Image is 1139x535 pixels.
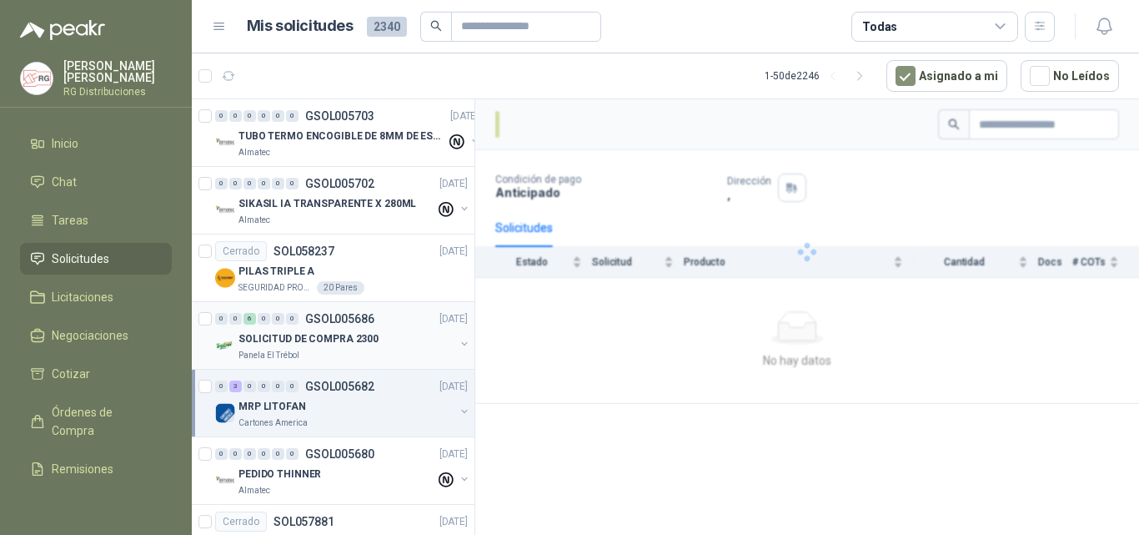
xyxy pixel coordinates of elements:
[286,178,299,189] div: 0
[238,467,321,482] p: PEDIDO THINNER
[229,178,242,189] div: 0
[229,110,242,122] div: 0
[215,381,228,392] div: 0
[215,178,228,189] div: 0
[238,484,270,497] p: Almatec
[215,448,228,460] div: 0
[243,381,256,392] div: 0
[63,87,172,97] p: RG Distribuciones
[273,516,334,527] p: SOL057881
[192,235,474,302] a: CerradoSOL058237[DATE] Company LogoPILAS TRIPLE ASEGURIDAD PROVISER LTDA20 Pares
[238,196,416,212] p: SIKASIL IA TRANSPARENTE X 280ML
[286,313,299,325] div: 0
[1021,60,1119,92] button: No Leídos
[52,460,113,478] span: Remisiones
[258,110,270,122] div: 0
[286,110,299,122] div: 0
[215,200,235,220] img: Company Logo
[272,313,284,325] div: 0
[52,365,90,383] span: Cotizar
[238,331,379,347] p: SOLICITUD DE COMPRA 2300
[258,381,270,392] div: 0
[238,214,270,227] p: Almatec
[258,313,270,325] div: 0
[20,204,172,236] a: Tareas
[215,512,267,532] div: Cerrado
[52,134,78,153] span: Inicio
[20,128,172,159] a: Inicio
[215,110,228,122] div: 0
[886,60,1007,92] button: Asignado a mi
[215,336,235,356] img: Company Logo
[273,245,334,257] p: SOL058237
[305,178,374,189] p: GSOL005702
[215,268,235,288] img: Company Logo
[215,403,235,423] img: Company Logo
[20,20,105,40] img: Logo peakr
[439,514,468,530] p: [DATE]
[247,14,354,38] h1: Mis solicitudes
[52,403,156,440] span: Órdenes de Compra
[20,358,172,390] a: Cotizar
[20,166,172,198] a: Chat
[20,281,172,313] a: Licitaciones
[52,173,77,191] span: Chat
[215,444,471,497] a: 0 0 0 0 0 0 GSOL005680[DATE] Company LogoPEDIDO THINNERAlmatec
[229,313,242,325] div: 0
[215,313,228,325] div: 0
[52,288,113,306] span: Licitaciones
[52,211,88,230] span: Tareas
[272,178,284,189] div: 0
[20,320,172,351] a: Negociaciones
[305,381,374,392] p: GSOL005682
[367,17,407,37] span: 2340
[305,448,374,460] p: GSOL005680
[765,63,873,89] div: 1 - 50 de 2246
[243,448,256,460] div: 0
[215,106,482,159] a: 0 0 0 0 0 0 GSOL005703[DATE] Company LogoTUBO TERMO ENCOGIBLE DE 8MM DE ESPESOR X 5CMSAlmatec
[238,264,314,280] p: PILAS TRIPLE A
[52,326,128,345] span: Negociaciones
[258,178,270,189] div: 0
[215,471,235,491] img: Company Logo
[272,110,284,122] div: 0
[439,447,468,462] p: [DATE]
[52,250,109,268] span: Solicitudes
[215,133,235,153] img: Company Logo
[439,176,468,192] p: [DATE]
[20,453,172,485] a: Remisiones
[215,309,471,362] a: 0 0 6 0 0 0 GSOL005686[DATE] Company LogoSOLICITUD DE COMPRA 2300Panela El Trébol
[439,379,468,395] p: [DATE]
[272,381,284,392] div: 0
[238,281,314,295] p: SEGURIDAD PROVISER LTDA
[305,313,374,325] p: GSOL005686
[305,110,374,122] p: GSOL005703
[63,60,172,83] p: [PERSON_NAME] [PERSON_NAME]
[243,313,256,325] div: 6
[430,20,442,32] span: search
[272,448,284,460] div: 0
[286,381,299,392] div: 0
[229,381,242,392] div: 3
[21,63,53,94] img: Company Logo
[238,399,306,415] p: MRP LITOFAN
[215,376,471,430] a: 0 3 0 0 0 0 GSOL005682[DATE] Company LogoMRP LITOFANCartones America
[258,448,270,460] div: 0
[238,146,270,159] p: Almatec
[317,281,364,295] div: 20 Pares
[450,109,479,124] p: [DATE]
[862,18,897,36] div: Todas
[238,349,299,362] p: Panela El Trébol
[238,129,446,144] p: TUBO TERMO ENCOGIBLE DE 8MM DE ESPESOR X 5CMS
[20,243,172,275] a: Solicitudes
[439,311,468,327] p: [DATE]
[243,178,256,189] div: 0
[286,448,299,460] div: 0
[439,244,468,260] p: [DATE]
[243,110,256,122] div: 0
[215,241,267,261] div: Cerrado
[20,492,172,523] a: Configuración
[20,396,172,447] a: Órdenes de Compra
[215,174,471,227] a: 0 0 0 0 0 0 GSOL005702[DATE] Company LogoSIKASIL IA TRANSPARENTE X 280MLAlmatec
[229,448,242,460] div: 0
